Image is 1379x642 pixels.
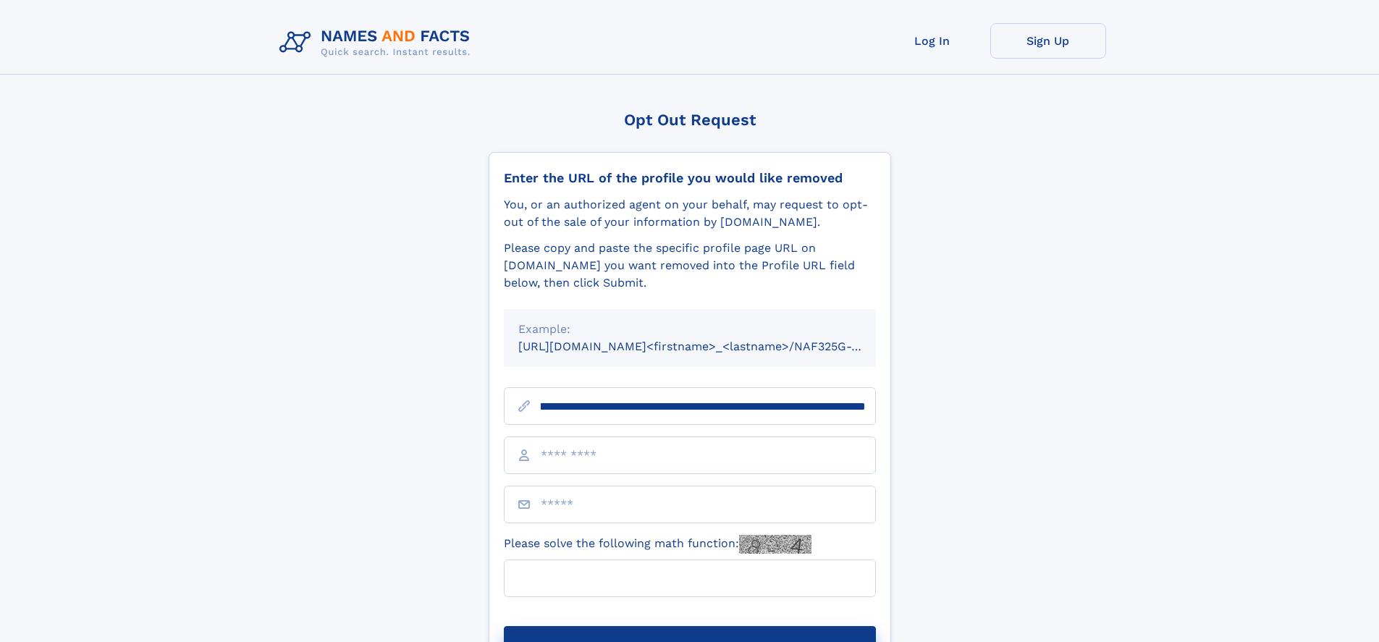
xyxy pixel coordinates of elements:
[504,535,811,554] label: Please solve the following math function:
[504,196,876,231] div: You, or an authorized agent on your behalf, may request to opt-out of the sale of your informatio...
[874,23,990,59] a: Log In
[504,170,876,186] div: Enter the URL of the profile you would like removed
[489,111,891,129] div: Opt Out Request
[274,23,482,62] img: Logo Names and Facts
[504,240,876,292] div: Please copy and paste the specific profile page URL on [DOMAIN_NAME] you want removed into the Pr...
[990,23,1106,59] a: Sign Up
[518,339,903,353] small: [URL][DOMAIN_NAME]<firstname>_<lastname>/NAF325G-xxxxxxxx
[518,321,861,338] div: Example:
